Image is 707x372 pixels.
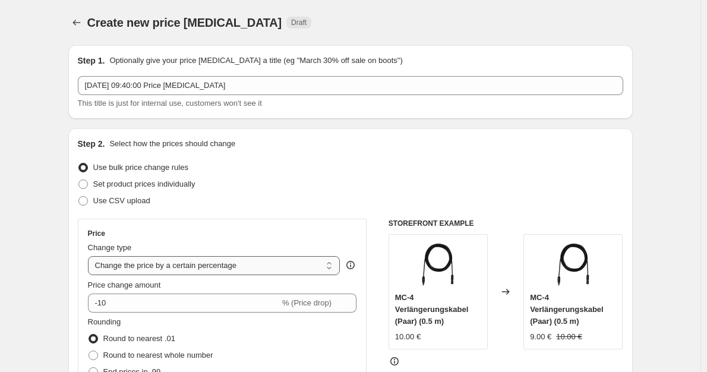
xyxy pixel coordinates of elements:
h3: Price [88,229,105,238]
span: Round to nearest whole number [103,351,213,360]
div: 10.00 € [395,331,421,343]
span: Set product prices individually [93,179,195,188]
span: MC-4 Verlängerungskabel (Paar) (0.5 m) [395,293,469,326]
img: kabel.3_1_80x.webp [414,241,462,288]
p: Optionally give your price [MEDICAL_DATA] a title (eg "March 30% off sale on boots") [109,55,402,67]
span: Draft [291,18,307,27]
div: help [345,259,356,271]
span: Create new price [MEDICAL_DATA] [87,16,282,29]
span: This title is just for internal use, customers won't see it [78,99,262,108]
span: MC-4 Verlängerungskabel (Paar) (0.5 m) [530,293,604,326]
p: Select how the prices should change [109,138,235,150]
input: 30% off holiday sale [78,76,623,95]
span: Round to nearest .01 [103,334,175,343]
h2: Step 2. [78,138,105,150]
h2: Step 1. [78,55,105,67]
div: 9.00 € [530,331,551,343]
span: Change type [88,243,132,252]
input: -15 [88,294,280,313]
button: Price change jobs [68,14,85,31]
span: % (Price drop) [282,298,332,307]
img: kabel.3_1_80x.webp [550,241,597,288]
h6: STOREFRONT EXAMPLE [389,219,623,228]
strike: 10.00 € [556,331,582,343]
span: Use bulk price change rules [93,163,188,172]
span: Use CSV upload [93,196,150,205]
span: Rounding [88,317,121,326]
span: Price change amount [88,280,161,289]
